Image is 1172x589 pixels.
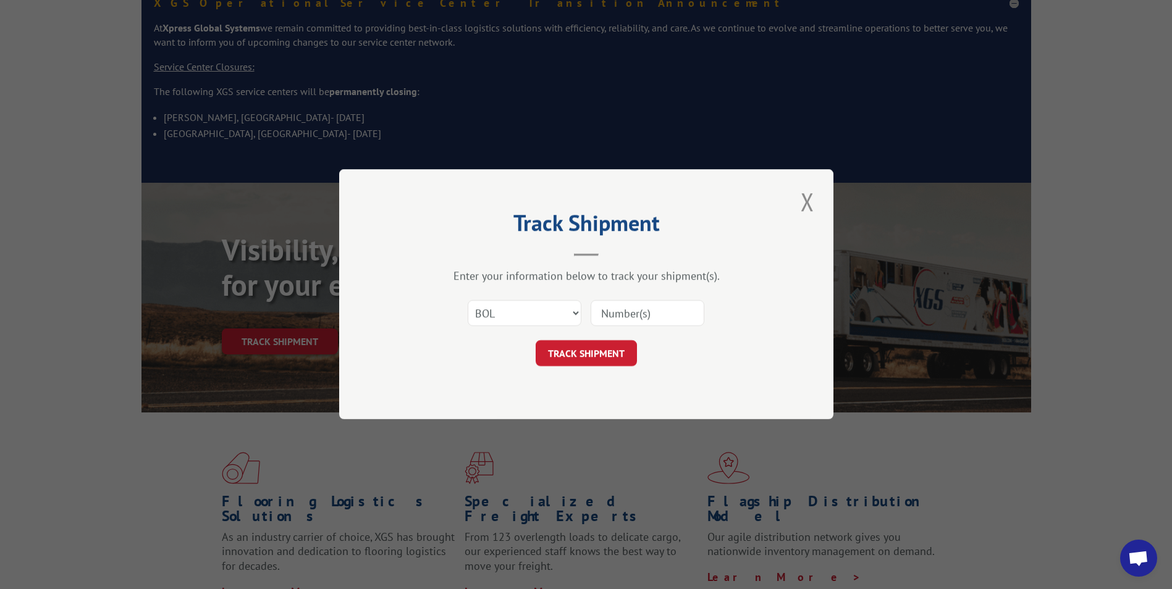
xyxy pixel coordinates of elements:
[591,301,704,327] input: Number(s)
[401,214,772,238] h2: Track Shipment
[401,269,772,283] div: Enter your information below to track your shipment(s).
[536,341,637,367] button: TRACK SHIPMENT
[797,185,818,219] button: Close modal
[1120,540,1157,577] a: Open chat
